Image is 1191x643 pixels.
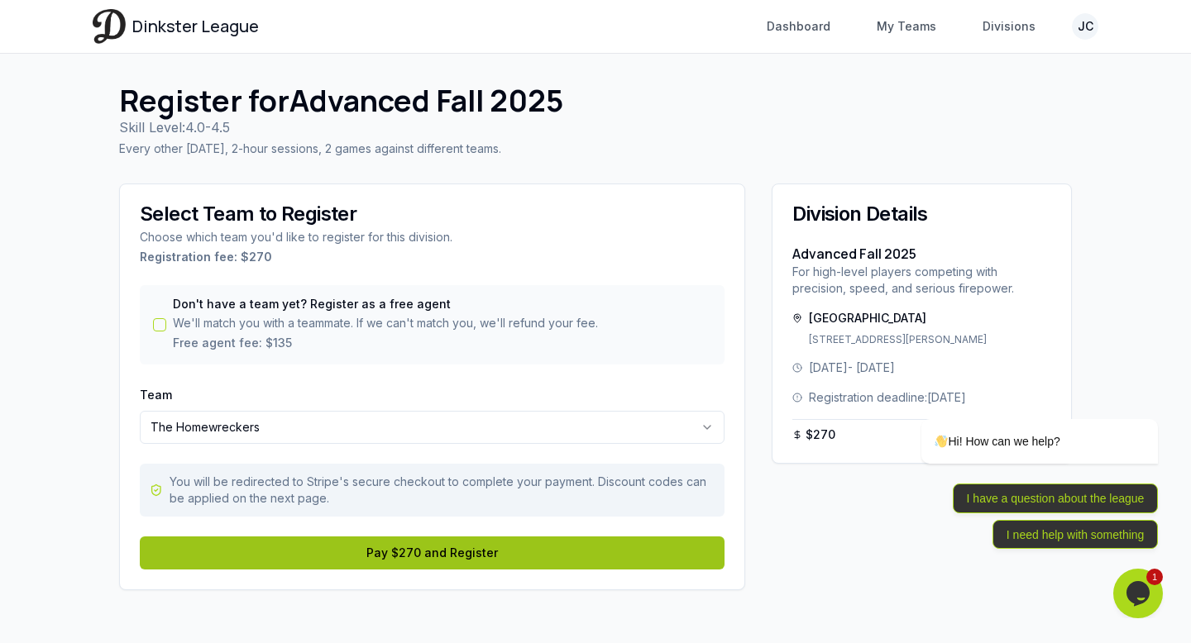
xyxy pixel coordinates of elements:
button: JC [1072,13,1098,40]
label: Team [140,388,172,402]
p: We'll match you with a teammate. If we can't match you, we'll refund your fee. [173,315,598,351]
div: [DATE] - [DATE] [792,360,1051,376]
div: Division Details [792,204,1051,224]
span: Registration fee: $ 270 [140,249,725,265]
div: Choose which team you'd like to register for this division. [140,229,725,265]
iframe: chat widget [1113,569,1166,618]
div: Select Team to Register [140,204,725,224]
a: Dashboard [757,12,840,41]
span: Dinkster League [132,15,259,38]
p: Skill Level: 4.0-4.5 [119,117,1072,137]
div: $ 270 [792,426,835,443]
a: Divisions [973,12,1045,41]
label: Don't have a team yet? Register as a free agent [173,298,598,310]
a: My Teams [867,12,946,41]
p: You will be redirected to Stripe's secure checkout to complete your payment. Discount codes can b... [170,474,715,507]
p: [STREET_ADDRESS][PERSON_NAME] [809,333,1051,346]
img: Dinkster [93,9,126,43]
span: Free agent fee: $ 135 [173,335,598,351]
h1: Register for Advanced Fall 2025 [119,84,1072,117]
div: [GEOGRAPHIC_DATA] [792,310,1051,326]
button: Pay $270 and Register [140,536,725,569]
h3: Advanced Fall 2025 [792,244,1051,264]
iframe: chat widget [868,269,1166,560]
a: Dinkster League [93,9,259,43]
div: Registration deadline: [DATE] [792,389,1051,406]
p: Every other [DATE], 2-hour sessions, 2 games against different teams. [119,141,1072,157]
p: For high-level players competing with precision, speed, and serious firepower. [792,264,1051,297]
